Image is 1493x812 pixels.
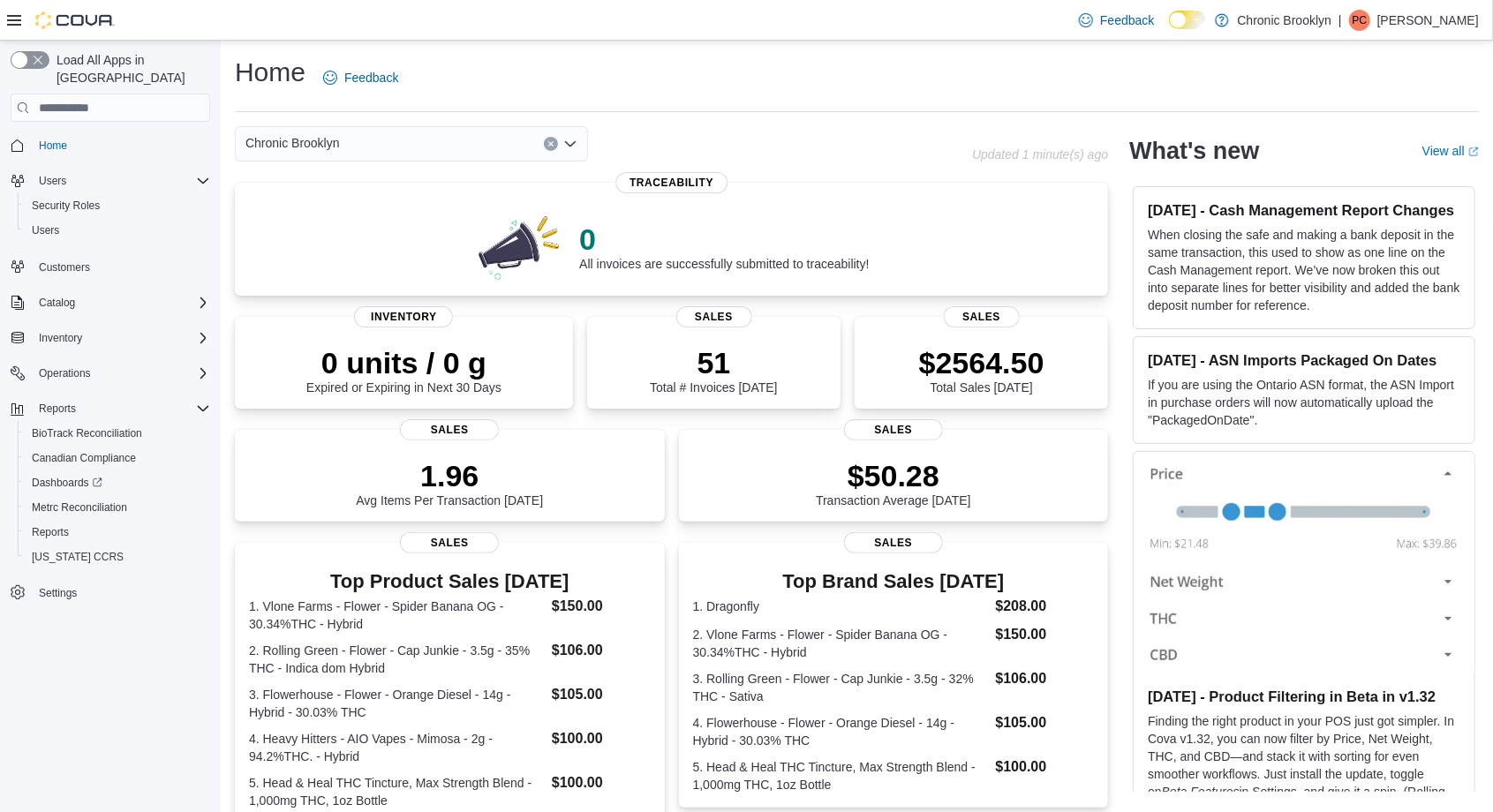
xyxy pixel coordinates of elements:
[400,419,499,440] span: Sales
[693,626,989,661] dt: 2. Vlone Farms - Flower - Spider Banana OG - 30.34%THC - Hybrid
[919,345,1044,380] p: $2564.50
[316,60,405,95] a: Feedback
[18,193,217,218] button: Security Roles
[32,398,83,419] button: Reports
[4,290,217,315] button: Catalog
[25,522,210,543] span: Reports
[32,583,84,604] a: Settings
[996,712,1095,733] dd: $105.00
[18,545,217,569] button: [US_STATE] CCRS
[996,668,1095,689] dd: $106.00
[249,774,545,809] dt: 5. Head & Heal THC Tincture, Max Strength Blend - 1,000mg THC, 1oz Bottle
[249,730,545,765] dt: 4. Heavy Hitters - AIO Vapes - Mimosa - 2g - 94.2%THC. - Hybrid
[25,220,66,241] a: Users
[18,495,217,520] button: Metrc Reconciliation
[1169,11,1206,29] input: Dark Mode
[650,345,777,380] p: 51
[1349,10,1370,31] div: Peter Chu
[693,714,989,749] dt: 4. Flowerhouse - Flower - Orange Diesel - 14g - Hybrid - 30.03% THC
[844,532,943,553] span: Sales
[32,363,98,384] button: Operations
[39,260,90,274] span: Customers
[552,728,651,749] dd: $100.00
[1129,137,1259,165] h2: What's new
[32,199,100,213] span: Security Roles
[996,624,1095,645] dd: $150.00
[25,447,143,469] a: Canadian Compliance
[25,497,134,518] a: Metrc Reconciliation
[354,306,453,327] span: Inventory
[25,472,210,493] span: Dashboards
[552,772,651,793] dd: $100.00
[1338,10,1342,31] p: |
[474,211,566,282] img: 0
[1148,226,1460,314] p: When closing the safe and making a bank deposit in the same transaction, this used to show as one...
[32,257,97,278] a: Customers
[39,296,75,310] span: Catalog
[18,446,217,470] button: Canadian Compliance
[11,125,210,651] nav: Complex example
[344,69,398,86] span: Feedback
[306,345,501,380] p: 0 units / 0 g
[32,451,136,465] span: Canadian Compliance
[693,598,989,615] dt: 1. Dragonfly
[32,135,74,156] a: Home
[4,132,217,158] button: Home
[1238,10,1332,31] p: Chronic Brooklyn
[25,546,210,568] span: Washington CCRS
[4,396,217,421] button: Reports
[1148,201,1460,219] h3: [DATE] - Cash Management Report Changes
[544,137,558,151] button: Clear input
[1148,688,1460,705] h3: [DATE] - Product Filtering in Beta in v1.32
[39,139,67,153] span: Home
[18,470,217,495] a: Dashboards
[356,458,543,507] div: Avg Items Per Transaction [DATE]
[306,345,501,395] div: Expired or Expiring in Next 30 Days
[235,55,305,90] h1: Home
[844,419,943,440] span: Sales
[32,550,124,564] span: [US_STATE] CCRS
[32,292,210,313] span: Catalog
[18,421,217,446] button: BioTrack Reconciliation
[650,345,777,395] div: Total # Invoices [DATE]
[32,398,210,419] span: Reports
[32,363,210,384] span: Operations
[39,366,91,380] span: Operations
[693,758,989,793] dt: 5. Head & Heal THC Tincture, Max Strength Blend - 1,000mg THC, 1oz Bottle
[39,331,82,345] span: Inventory
[579,222,869,271] div: All invoices are successfully submitted to traceability!
[563,137,577,151] button: Open list of options
[675,306,751,327] span: Sales
[4,253,217,279] button: Customers
[25,220,210,241] span: Users
[400,532,499,553] span: Sales
[1422,144,1479,158] a: View allExternal link
[18,520,217,545] button: Reports
[1148,351,1460,369] h3: [DATE] - ASN Imports Packaged On Dates
[249,686,545,721] dt: 3. Flowerhouse - Flower - Orange Diesel - 14g - Hybrid - 30.03% THC
[356,458,543,493] p: 1.96
[1353,10,1368,31] span: PC
[972,147,1108,162] p: Updated 1 minute(s) ago
[25,447,210,469] span: Canadian Compliance
[32,500,127,515] span: Metrc Reconciliation
[245,132,340,154] span: Chronic Brooklyn
[1377,10,1479,31] p: [PERSON_NAME]
[32,170,73,192] button: Users
[693,670,989,705] dt: 3. Rolling Green - Flower - Cap Junkie - 3.5g - 32% THC - Sativa
[693,571,1095,592] h3: Top Brand Sales [DATE]
[32,582,210,604] span: Settings
[4,361,217,386] button: Operations
[32,426,142,440] span: BioTrack Reconciliation
[816,458,971,507] div: Transaction Average [DATE]
[816,458,971,493] p: $50.28
[1148,376,1460,429] p: If you are using the Ontario ASN format, the ASN Import in purchase orders will now automatically...
[4,580,217,605] button: Settings
[552,684,651,705] dd: $105.00
[25,195,210,216] span: Security Roles
[32,525,69,539] span: Reports
[25,497,210,518] span: Metrc Reconciliation
[4,326,217,350] button: Inventory
[32,327,89,349] button: Inventory
[25,522,76,543] a: Reports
